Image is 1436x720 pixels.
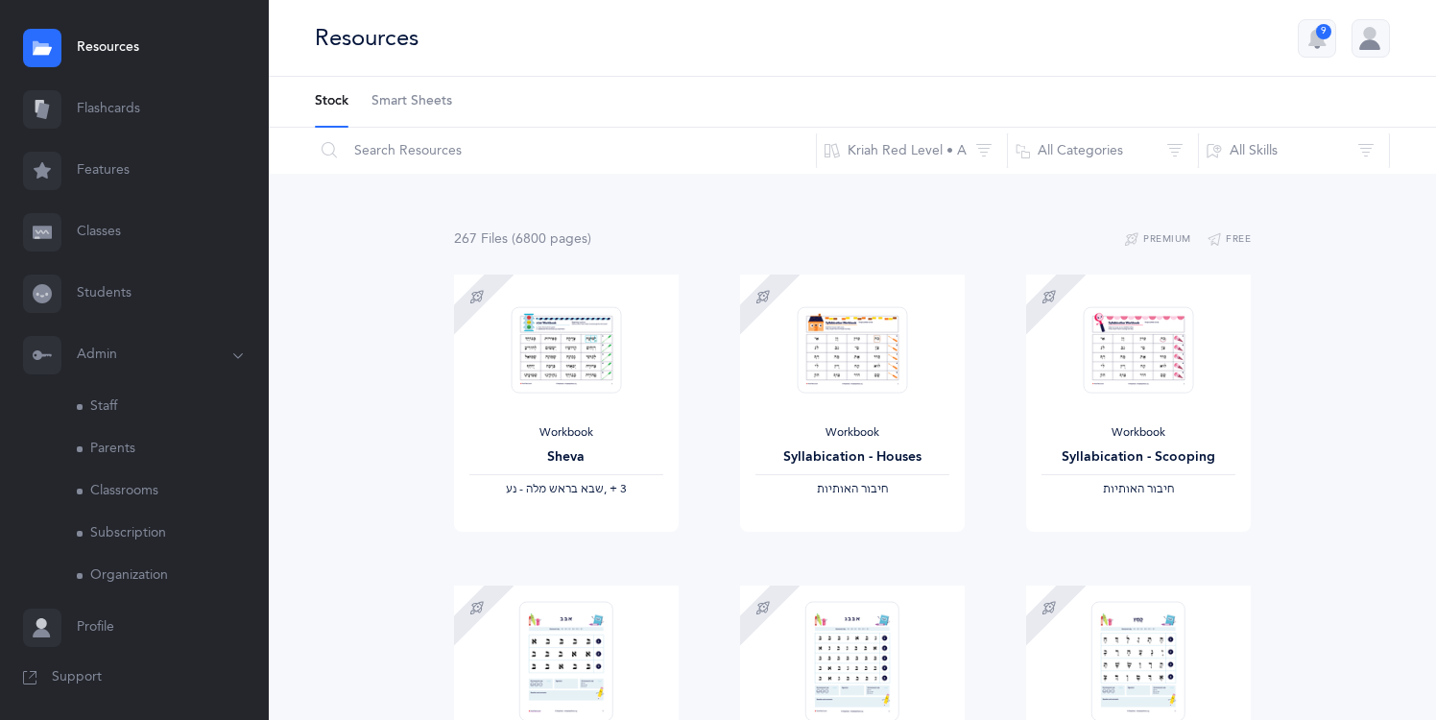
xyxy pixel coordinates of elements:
[469,425,663,441] div: Workbook
[755,447,949,468] div: Syllabication - Houses
[454,231,508,247] span: 267 File
[1198,128,1390,174] button: All Skills
[1103,482,1174,495] span: ‫חיבור האותיות‬
[1007,128,1199,174] button: All Categories
[511,306,621,394] img: Sheva-Workbook-Red_EN_thumbnail_1754012358.png
[1207,228,1252,252] button: Free
[797,306,907,394] img: Syllabication-Workbook-Level-1-EN_Red_Houses_thumbnail_1741114032.png
[1316,24,1331,39] div: 9
[512,231,591,247] span: (6800 page )
[314,128,817,174] input: Search Resources
[77,386,269,428] a: Staff
[1083,306,1193,394] img: Syllabication-Workbook-Level-1-EN_Red_Scooping_thumbnail_1741114434.png
[469,482,663,497] div: ‪, + 3‬
[816,128,1008,174] button: Kriah Red Level • A
[371,92,452,111] span: Smart Sheets
[502,231,508,247] span: s
[1041,447,1235,468] div: Syllabication - Scooping
[315,22,419,54] div: Resources
[77,428,269,470] a: Parents
[506,482,604,495] span: ‫שבא בראש מלה - נע‬
[77,555,269,597] a: Organization
[52,668,102,687] span: Support
[582,231,587,247] span: s
[1298,19,1336,58] button: 9
[77,513,269,555] a: Subscription
[77,470,269,513] a: Classrooms
[469,447,663,468] div: Sheva
[1041,425,1235,441] div: Workbook
[755,425,949,441] div: Workbook
[817,482,888,495] span: ‫חיבור האותיות‬
[1124,228,1191,252] button: Premium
